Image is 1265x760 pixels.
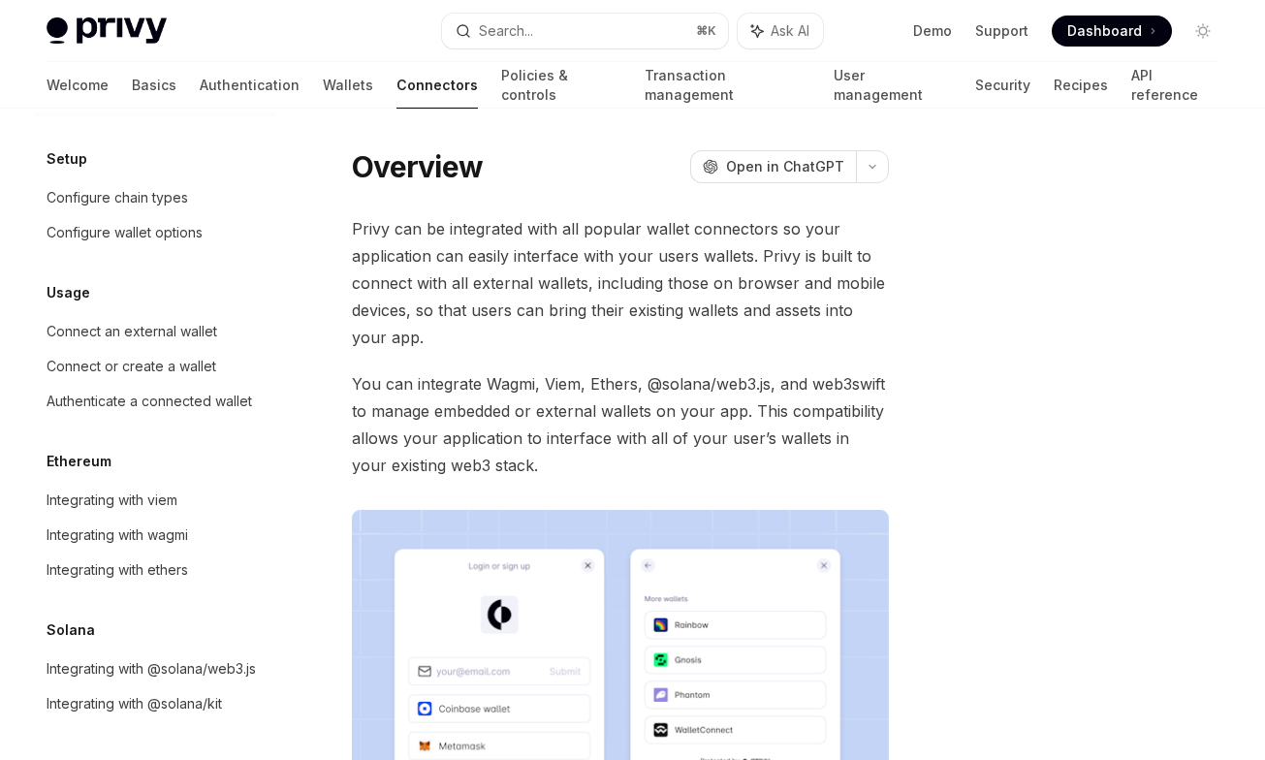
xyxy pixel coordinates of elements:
[1054,62,1108,109] a: Recipes
[31,215,279,250] a: Configure wallet options
[47,62,109,109] a: Welcome
[31,651,279,686] a: Integrating with @solana/web3.js
[771,21,809,41] span: Ask AI
[31,518,279,553] a: Integrating with wagmi
[47,186,188,209] div: Configure chain types
[132,62,176,109] a: Basics
[975,62,1030,109] a: Security
[31,180,279,215] a: Configure chain types
[47,657,256,681] div: Integrating with @solana/web3.js
[352,370,889,479] span: You can integrate Wagmi, Viem, Ethers, @solana/web3.js, and web3swift to manage embedded or exter...
[47,281,90,304] h5: Usage
[31,314,279,349] a: Connect an external wallet
[645,62,810,109] a: Transaction management
[47,320,217,343] div: Connect an external wallet
[47,355,216,378] div: Connect or create a wallet
[726,157,844,176] span: Open in ChatGPT
[834,62,952,109] a: User management
[31,483,279,518] a: Integrating with viem
[47,618,95,642] h5: Solana
[47,558,188,582] div: Integrating with ethers
[352,149,483,184] h1: Overview
[200,62,300,109] a: Authentication
[31,686,279,721] a: Integrating with @solana/kit
[47,450,111,473] h5: Ethereum
[696,23,716,39] span: ⌘ K
[352,215,889,351] span: Privy can be integrated with all popular wallet connectors so your application can easily interfa...
[47,147,87,171] h5: Setup
[47,692,222,715] div: Integrating with @solana/kit
[442,14,727,48] button: Search...⌘K
[323,62,373,109] a: Wallets
[31,384,279,419] a: Authenticate a connected wallet
[738,14,823,48] button: Ask AI
[47,221,203,244] div: Configure wallet options
[47,390,252,413] div: Authenticate a connected wallet
[479,19,533,43] div: Search...
[501,62,621,109] a: Policies & controls
[396,62,478,109] a: Connectors
[1067,21,1142,41] span: Dashboard
[47,17,167,45] img: light logo
[1187,16,1218,47] button: Toggle dark mode
[47,489,177,512] div: Integrating with viem
[47,523,188,547] div: Integrating with wagmi
[1052,16,1172,47] a: Dashboard
[975,21,1028,41] a: Support
[690,150,856,183] button: Open in ChatGPT
[31,349,279,384] a: Connect or create a wallet
[1131,62,1218,109] a: API reference
[31,553,279,587] a: Integrating with ethers
[913,21,952,41] a: Demo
